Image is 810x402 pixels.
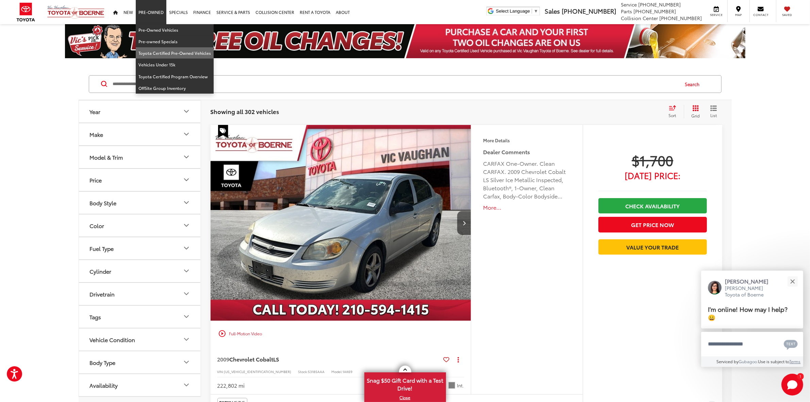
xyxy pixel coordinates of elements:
[684,105,705,118] button: Grid View
[534,9,538,14] span: ▼
[598,217,707,232] button: Get Price Now
[79,100,201,123] button: YearYear
[182,244,191,252] div: Fuel Type
[496,9,530,14] span: Select Language
[182,267,191,275] div: Cylinder
[90,199,117,206] div: Body Style
[731,13,746,17] span: Map
[799,375,801,378] span: 1
[79,328,201,351] button: Vehicle ConditionVehicle Condition
[217,355,230,363] span: 2009
[79,306,201,328] button: TagsTags
[182,176,191,184] div: Price
[79,169,201,191] button: PricePrice
[217,369,224,374] span: VIN:
[47,5,105,19] img: Vic Vaughan Toyota of Boerne
[790,358,801,364] a: Terms
[79,237,201,259] button: Fuel TypeFuel Type
[65,24,745,58] img: Two Free Oil Change Vic Vaughan Toyota of Boerne Boerne TX
[784,339,798,350] svg: Text
[90,359,116,366] div: Body Type
[211,107,279,115] span: Showing all 302 vehicles
[182,290,191,298] div: Drivetrain
[90,131,103,138] div: Make
[633,8,676,15] span: [PHONE_NUMBER]
[182,130,191,138] div: Make
[79,351,201,373] button: Body TypeBody Type
[90,313,101,320] div: Tags
[79,214,201,237] button: ColorColor
[90,108,101,115] div: Year
[136,36,214,47] a: Pre-owned Specials
[112,76,679,92] input: Search by Make, Model, or Keyword
[90,154,123,160] div: Model & Trim
[90,245,114,252] div: Fuel Type
[483,148,571,156] h5: Dealer Comments
[781,374,803,396] svg: Start Chat
[621,8,632,15] span: Parts
[136,71,214,82] a: Toyota Certified Program Overview
[483,204,571,211] button: More...
[79,123,201,145] button: MakeMake
[452,353,464,365] button: Actions
[717,358,739,364] span: Serviced by
[365,373,445,394] span: Snag $50 Gift Card with a Test Drive!
[598,239,707,255] a: Value Your Trade
[182,221,191,229] div: Color
[274,355,279,363] span: LS
[598,198,707,213] a: Check Availability
[182,153,191,161] div: Model & Trim
[343,369,353,374] span: 1AK69
[79,283,201,305] button: DrivetrainDrivetrain
[182,312,191,321] div: Tags
[182,107,191,115] div: Year
[739,358,758,364] a: Gubagoo.
[136,47,214,59] a: Toyota Certified Pre-Owned Vehicles
[785,274,800,289] button: Close
[725,277,775,285] p: [PERSON_NAME]
[758,358,790,364] span: Use is subject to
[545,6,560,15] span: Sales
[79,192,201,214] button: Body StyleBody Style
[298,369,308,374] span: Stock:
[701,332,803,356] textarea: Type your message
[90,291,115,297] div: Drivetrain
[781,374,803,396] button: Toggle Chat Window
[90,268,112,274] div: Cylinder
[448,382,455,389] span: Gray
[182,381,191,389] div: Availability
[496,9,538,14] a: Select Language​
[659,15,702,21] span: [PHONE_NUMBER]
[79,146,201,168] button: Model & TrimModel & Trim
[708,304,788,322] span: I'm online! How may I help? 😀
[90,177,102,183] div: Price
[709,13,724,17] span: Service
[210,125,472,321] img: 2009 Chevrolet Cobalt LS
[136,59,214,70] a: Vehicles Under 15k
[457,211,471,235] button: Next image
[669,112,676,118] span: Sort
[665,105,684,118] button: Select sort value
[217,382,245,389] div: 222,802 mi
[483,159,571,200] div: CARFAX One-Owner. Clean CARFAX. 2009 Chevrolet Cobalt LS Silver Ice Metallic Inspected, Bluetooth...
[90,336,135,343] div: Vehicle Condition
[679,76,710,93] button: Search
[483,138,571,143] h4: More Details
[210,125,472,321] a: 2009 Chevrolet Cobalt LS2009 Chevrolet Cobalt LS2009 Chevrolet Cobalt LS2009 Chevrolet Cobalt LS
[621,1,637,8] span: Service
[308,369,325,374] span: 53185AAA
[705,105,722,118] button: List View
[182,198,191,207] div: Body Style
[725,285,775,298] p: [PERSON_NAME] Toyota of Boerne
[136,82,214,94] a: OffSite Group Inventory
[79,260,201,282] button: CylinderCylinder
[753,13,768,17] span: Contact
[224,369,292,374] span: [US_VEHICLE_IDENTIFICATION_NUMBER]
[182,358,191,366] div: Body Type
[701,271,803,367] div: Close[PERSON_NAME][PERSON_NAME] Toyota of BoerneI'm online! How may I help? 😀Type your messageCha...
[780,13,795,17] span: Saved
[692,113,700,118] span: Grid
[230,355,274,363] span: Chevrolet Cobalt
[90,222,104,229] div: Color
